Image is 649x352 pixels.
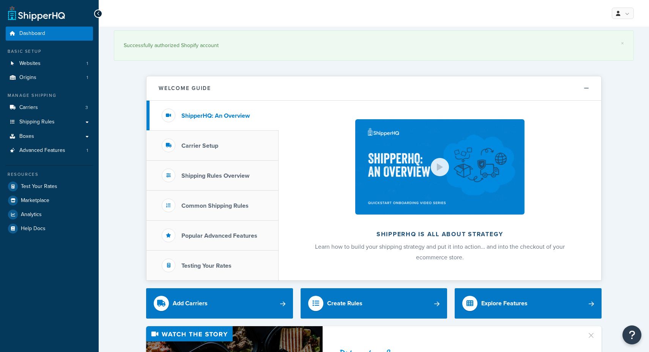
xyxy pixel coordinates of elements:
a: Explore Features [455,288,602,319]
li: Origins [6,71,93,85]
a: Origins1 [6,71,93,85]
span: Dashboard [19,30,45,37]
a: Boxes [6,129,93,144]
span: Help Docs [21,226,46,232]
a: Carriers3 [6,101,93,115]
li: Advanced Features [6,144,93,158]
div: Add Carriers [173,298,208,309]
div: Successfully authorized Shopify account [124,40,624,51]
span: Learn how to build your shipping strategy and put it into action… and into the checkout of your e... [315,242,565,262]
a: Add Carriers [146,288,293,319]
span: 1 [87,60,88,67]
img: ShipperHQ is all about strategy [355,119,525,215]
h3: Shipping Rules Overview [181,172,249,179]
a: × [621,40,624,46]
a: Marketplace [6,194,93,207]
span: 1 [87,74,88,81]
h3: Popular Advanced Features [181,232,257,239]
li: Websites [6,57,93,71]
li: Carriers [6,101,93,115]
a: Analytics [6,208,93,221]
h2: ShipperHQ is all about strategy [299,231,581,238]
h2: Welcome Guide [159,85,211,91]
span: Analytics [21,212,42,218]
span: Test Your Rates [21,183,57,190]
button: Welcome Guide [146,76,601,101]
h3: Testing Your Rates [181,262,232,269]
div: Manage Shipping [6,92,93,99]
div: Explore Features [481,298,528,309]
span: Boxes [19,133,34,140]
span: Carriers [19,104,38,111]
div: Resources [6,171,93,178]
div: Create Rules [327,298,362,309]
button: Open Resource Center [622,325,641,344]
span: Advanced Features [19,147,65,154]
span: Marketplace [21,197,49,204]
a: Test Your Rates [6,180,93,193]
span: Origins [19,74,36,81]
span: Shipping Rules [19,119,55,125]
a: Help Docs [6,222,93,235]
span: Websites [19,60,41,67]
a: Websites1 [6,57,93,71]
h3: Common Shipping Rules [181,202,249,209]
span: 3 [85,104,88,111]
a: Advanced Features1 [6,144,93,158]
div: Basic Setup [6,48,93,55]
span: 1 [87,147,88,154]
a: Shipping Rules [6,115,93,129]
a: Dashboard [6,27,93,41]
a: Create Rules [301,288,447,319]
h3: ShipperHQ: An Overview [181,112,250,119]
h3: Carrier Setup [181,142,218,149]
